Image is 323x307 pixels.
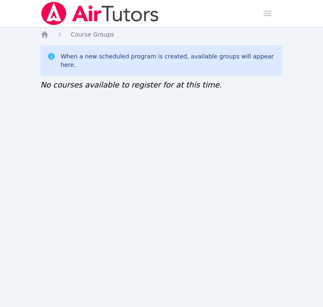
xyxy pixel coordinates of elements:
div: When a new scheduled program is created, available groups will appear here. [61,52,276,69]
span: No courses available to register for at this time. [40,80,222,89]
span: Course Groups [71,31,114,38]
a: Course Groups [71,30,114,39]
nav: Breadcrumb [40,30,283,39]
img: Air Tutors [40,2,160,25]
